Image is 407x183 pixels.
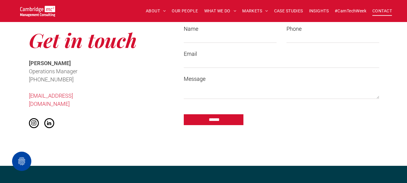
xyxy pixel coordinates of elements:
a: CONTACT [369,6,395,16]
label: Message [184,75,379,83]
a: INSIGHTS [306,6,332,16]
a: Your Business Transformed | Cambridge Management Consulting [20,7,55,13]
a: CASE STUDIES [271,6,306,16]
a: ABOUT [143,6,169,16]
span: [PHONE_NUMBER] [29,76,74,83]
a: #CamTechWeek [332,6,369,16]
img: Cambridge MC Logo [20,6,55,17]
a: OUR PEOPLE [169,6,201,16]
label: Phone [286,25,379,33]
a: WHAT WE DO [201,6,240,16]
span: Get in touch [29,27,137,53]
label: Name [184,25,276,33]
a: [EMAIL_ADDRESS][DOMAIN_NAME] [29,93,73,107]
span: Operations Manager [29,68,77,74]
a: instagram [29,118,39,130]
a: linkedin [44,118,54,130]
span: [PERSON_NAME] [29,60,71,66]
a: MARKETS [239,6,271,16]
label: Email [184,50,379,58]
